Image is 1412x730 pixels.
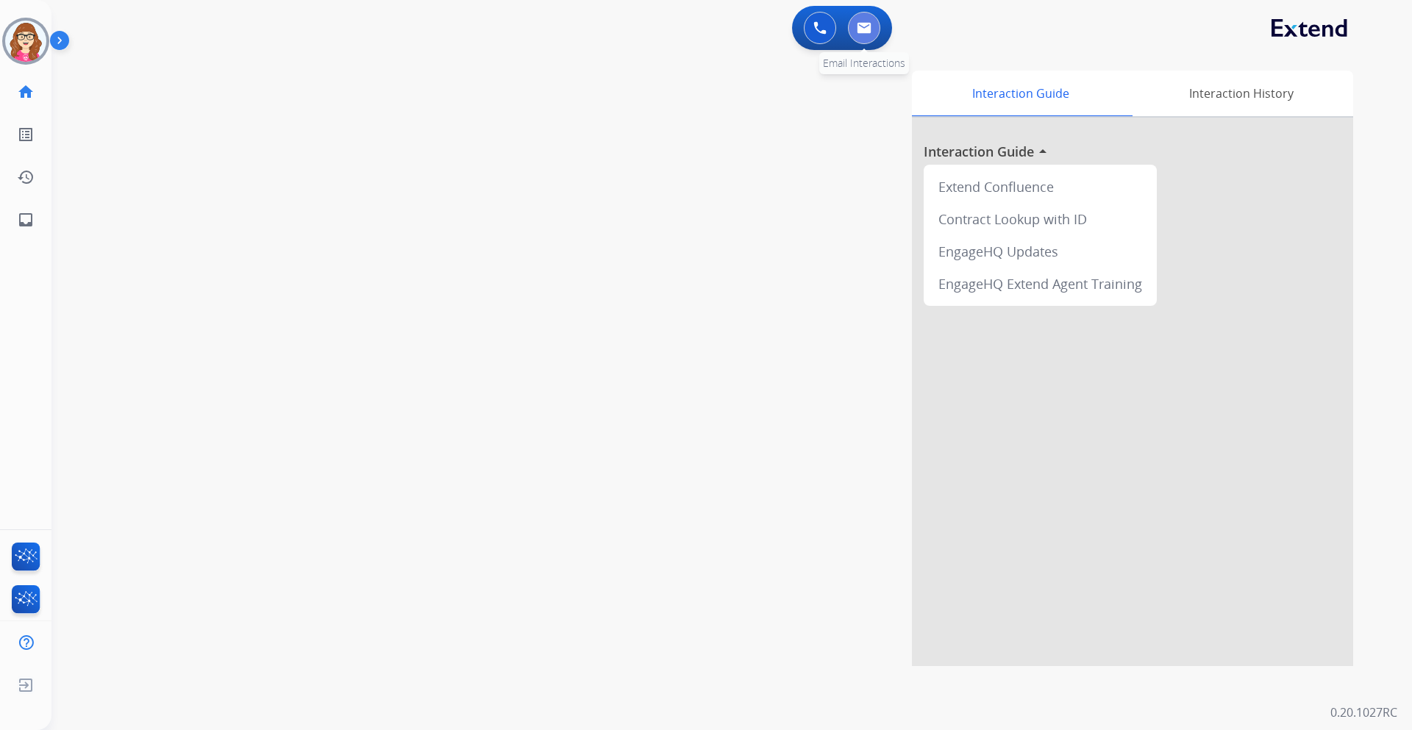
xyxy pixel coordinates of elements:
[930,235,1151,268] div: EngageHQ Updates
[1330,704,1397,721] p: 0.20.1027RC
[823,56,905,70] span: Email Interactions
[17,126,35,143] mat-icon: list_alt
[912,71,1129,116] div: Interaction Guide
[17,211,35,229] mat-icon: inbox
[17,168,35,186] mat-icon: history
[930,171,1151,203] div: Extend Confluence
[930,203,1151,235] div: Contract Lookup with ID
[17,83,35,101] mat-icon: home
[5,21,46,62] img: avatar
[930,268,1151,300] div: EngageHQ Extend Agent Training
[1129,71,1353,116] div: Interaction History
